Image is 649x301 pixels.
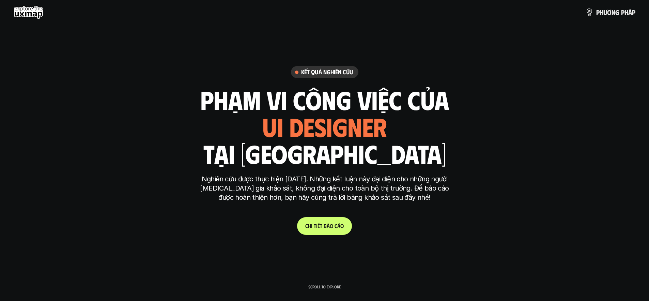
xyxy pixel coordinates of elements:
a: phươngpháp [585,5,635,19]
span: n [612,9,615,16]
span: b [324,223,327,229]
span: ư [603,9,607,16]
span: h [624,9,628,16]
span: o [330,223,333,229]
span: ơ [607,9,612,16]
span: p [621,9,624,16]
span: á [628,9,632,16]
h6: Kết quả nghiên cứu [301,68,353,76]
p: Nghiên cứu được thực hiện [DATE]. Những kết luận này đại diện cho những người [MEDICAL_DATA] gia ... [197,175,452,202]
span: i [316,223,318,229]
span: g [615,9,619,16]
span: h [308,223,311,229]
span: á [337,223,340,229]
p: Scroll to explore [308,284,341,289]
span: p [596,9,600,16]
span: p [632,9,635,16]
span: o [340,223,344,229]
span: h [600,9,603,16]
span: t [320,223,322,229]
span: t [314,223,316,229]
span: á [327,223,330,229]
a: Chitiếtbáocáo [297,217,352,235]
span: C [305,223,308,229]
span: ế [318,223,320,229]
span: i [311,223,312,229]
span: c [335,223,337,229]
h1: tại [GEOGRAPHIC_DATA] [203,139,446,168]
h1: phạm vi công việc của [200,85,449,114]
